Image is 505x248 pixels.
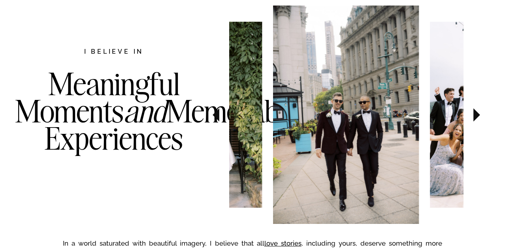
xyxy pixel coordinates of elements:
i: and [124,92,166,130]
h3: Meaningful Moments Memorable Experiences [15,70,213,184]
h2: I believe in [42,47,185,58]
a: love stories [264,239,301,247]
img: Newlyweds in downtown NYC wearing tuxes and boutonnieres [273,6,419,224]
